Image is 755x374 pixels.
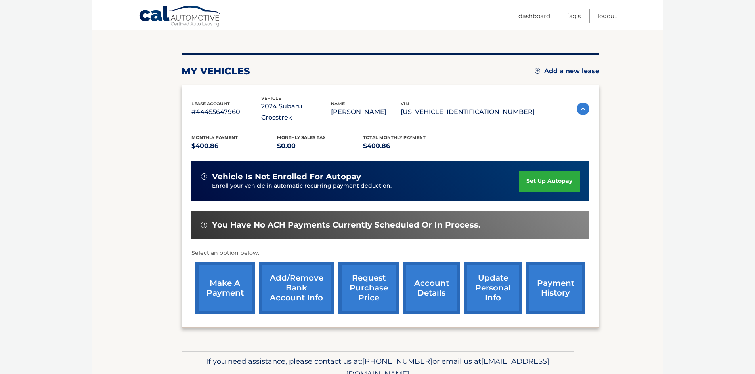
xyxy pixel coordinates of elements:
[139,5,222,28] a: Cal Automotive
[464,262,522,314] a: update personal info
[401,101,409,106] span: vin
[277,135,326,140] span: Monthly sales Tax
[259,262,334,314] a: Add/Remove bank account info
[362,357,432,366] span: [PHONE_NUMBER]
[191,106,261,118] p: #44455647960
[518,9,550,23] a: Dashboard
[191,140,277,152] p: $400.86
[182,65,250,77] h2: my vehicles
[567,9,581,23] a: FAQ's
[338,262,399,314] a: request purchase price
[331,101,345,106] span: name
[535,68,540,74] img: add.svg
[403,262,460,314] a: account details
[401,106,535,118] p: [US_VEHICLE_IDENTIFICATION_NUMBER]
[535,67,599,75] a: Add a new lease
[191,249,589,258] p: Select an option below:
[526,262,585,314] a: payment history
[598,9,617,23] a: Logout
[277,140,363,152] p: $0.00
[191,101,230,106] span: lease account
[201,173,207,180] img: alert-white.svg
[363,140,449,152] p: $400.86
[331,106,401,118] p: [PERSON_NAME]
[212,172,361,182] span: vehicle is not enrolled for autopay
[577,103,589,115] img: accordion-active.svg
[261,95,281,101] span: vehicle
[201,222,207,228] img: alert-white.svg
[195,262,255,314] a: make a payment
[212,220,480,230] span: You have no ACH payments currently scheduled or in process.
[261,101,331,123] p: 2024 Subaru Crosstrek
[519,171,579,192] a: set up autopay
[212,182,520,190] p: Enroll your vehicle in automatic recurring payment deduction.
[363,135,426,140] span: Total Monthly Payment
[191,135,238,140] span: Monthly Payment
